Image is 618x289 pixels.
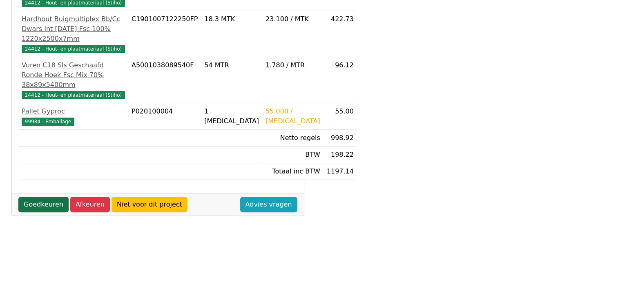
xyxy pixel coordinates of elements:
td: BTW [262,147,324,163]
td: A5001038089540F [128,57,201,103]
td: Totaal inc BTW [262,163,324,180]
div: 18.3 MTK [204,14,259,24]
div: Hardhout Buigmultiplex Bb/Cc Dwars Int [DATE] Fsc 100% 1220x2500x7mm [22,14,125,44]
div: 1.780 / MTR [265,60,320,70]
span: 99984 - Emballage [22,118,74,126]
div: 1 [MEDICAL_DATA] [204,107,259,126]
td: C1901007122250FP [128,11,201,57]
a: Goedkeuren [18,197,69,212]
a: Vuren C18 Sls Geschaafd Ronde Hoek Fsc Mix 70% 38x89x5400mm24412 - Hout- en plaatmateriaal (Stiho) [22,60,125,100]
td: 422.73 [324,11,357,57]
span: 24412 - Hout- en plaatmateriaal (Stiho) [22,91,125,99]
td: 1197.14 [324,163,357,180]
span: 24412 - Hout- en plaatmateriaal (Stiho) [22,45,125,53]
td: 198.22 [324,147,357,163]
td: Netto regels [262,130,324,147]
a: Niet voor dit project [112,197,187,212]
td: 998.92 [324,130,357,147]
div: 54 MTR [204,60,259,70]
div: Vuren C18 Sls Geschaafd Ronde Hoek Fsc Mix 70% 38x89x5400mm [22,60,125,90]
a: Advies vragen [240,197,297,212]
a: Pallet Gyproc99984 - Emballage [22,107,125,126]
div: 55.000 / [MEDICAL_DATA] [265,107,320,126]
div: 23.100 / MTK [265,14,320,24]
td: 96.12 [324,57,357,103]
a: Afkeuren [70,197,110,212]
td: 55.00 [324,103,357,130]
a: Hardhout Buigmultiplex Bb/Cc Dwars Int [DATE] Fsc 100% 1220x2500x7mm24412 - Hout- en plaatmateria... [22,14,125,53]
div: Pallet Gyproc [22,107,125,116]
td: P020100004 [128,103,201,130]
